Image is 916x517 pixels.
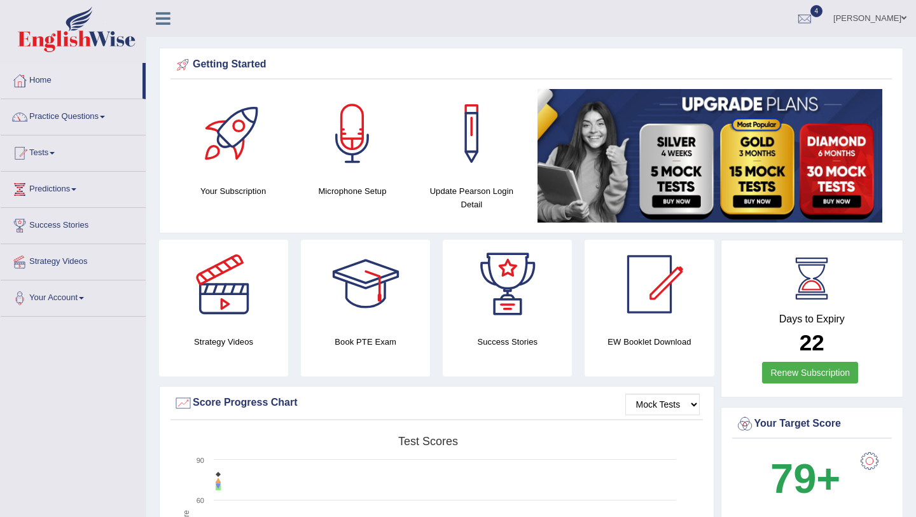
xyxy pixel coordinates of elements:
[1,280,146,312] a: Your Account
[810,5,823,17] span: 4
[1,63,142,95] a: Home
[735,415,889,434] div: Your Target Score
[1,99,146,131] a: Practice Questions
[585,335,714,348] h4: EW Booklet Download
[180,184,286,198] h4: Your Subscription
[735,314,889,325] h4: Days to Expiry
[1,208,146,240] a: Success Stories
[800,330,824,355] b: 22
[762,362,858,383] a: Renew Subscription
[398,435,458,448] tspan: Test scores
[770,455,840,502] b: 79+
[1,135,146,167] a: Tests
[299,184,405,198] h4: Microphone Setup
[174,394,700,413] div: Score Progress Chart
[1,172,146,203] a: Predictions
[1,244,146,276] a: Strategy Videos
[419,184,525,211] h4: Update Pearson Login Detail
[197,497,204,504] text: 60
[159,335,288,348] h4: Strategy Videos
[197,457,204,464] text: 90
[538,89,882,223] img: small5.jpg
[174,55,889,74] div: Getting Started
[301,335,430,348] h4: Book PTE Exam
[443,335,572,348] h4: Success Stories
